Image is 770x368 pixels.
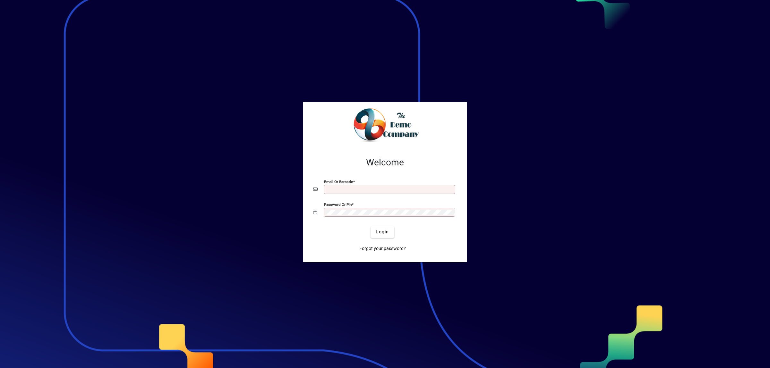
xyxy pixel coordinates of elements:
[313,157,457,168] h2: Welcome
[371,226,394,238] button: Login
[357,243,408,255] a: Forgot your password?
[324,179,353,184] mat-label: Email or Barcode
[376,229,389,235] span: Login
[359,245,406,252] span: Forgot your password?
[324,202,352,206] mat-label: Password or Pin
